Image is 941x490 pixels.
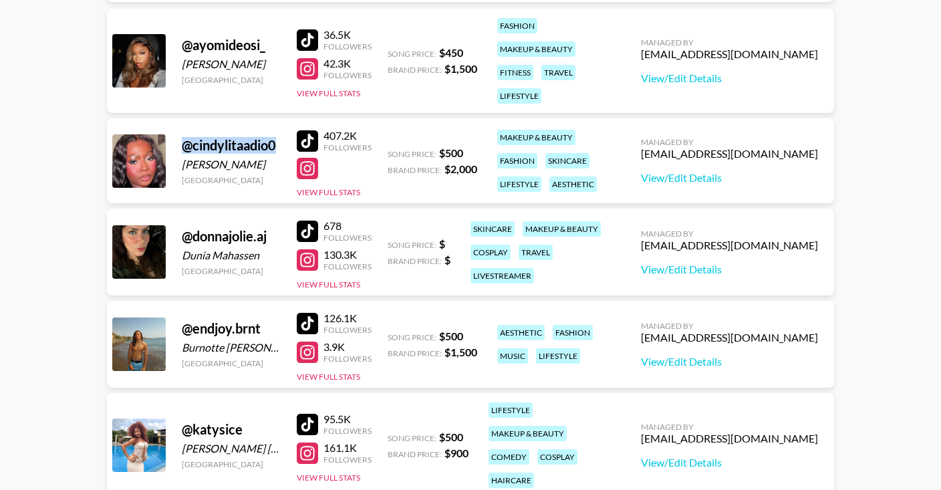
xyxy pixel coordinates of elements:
div: travel [519,245,553,260]
button: View Full Stats [297,88,360,98]
div: Followers [323,455,372,465]
button: View Full Stats [297,279,360,289]
div: 407.2K [323,129,372,142]
div: travel [541,65,575,80]
div: 678 [323,219,372,233]
div: lifestyle [497,88,541,104]
span: Brand Price: [388,165,442,175]
div: [EMAIL_ADDRESS][DOMAIN_NAME] [641,147,818,160]
div: [EMAIL_ADDRESS][DOMAIN_NAME] [641,331,818,344]
strong: $ 450 [439,46,463,59]
strong: $ [444,253,450,266]
div: cosplay [537,449,577,465]
div: Followers [323,233,372,243]
strong: $ 900 [444,447,468,459]
div: @ donnajolie.aj [182,228,281,245]
div: Managed By [641,321,818,331]
strong: $ 1,500 [444,346,477,358]
span: Brand Price: [388,256,442,266]
div: fitness [497,65,533,80]
div: @ ayomideosi_ [182,37,281,53]
div: [PERSON_NAME] [PERSON_NAME] [182,442,281,455]
strong: $ [439,237,445,250]
button: View Full Stats [297,473,360,483]
span: Song Price: [388,149,436,159]
a: View/Edit Details [641,263,818,276]
a: View/Edit Details [641,171,818,185]
div: 3.9K [323,340,372,354]
div: cosplay [470,245,511,260]
div: Managed By [641,137,818,147]
span: Brand Price: [388,348,442,358]
div: skincare [545,153,589,168]
div: [EMAIL_ADDRESS][DOMAIN_NAME] [641,432,818,445]
button: View Full Stats [297,187,360,197]
div: Followers [323,261,372,271]
div: makeup & beauty [523,221,601,237]
button: View Full Stats [297,372,360,382]
div: comedy [489,449,529,465]
div: [EMAIL_ADDRESS][DOMAIN_NAME] [641,47,818,61]
div: Followers [323,142,372,152]
div: [PERSON_NAME] [182,57,281,71]
div: [GEOGRAPHIC_DATA] [182,358,281,368]
div: 42.3K [323,57,372,70]
strong: $ 500 [439,431,463,443]
div: 36.5K [323,28,372,41]
a: View/Edit Details [641,355,818,368]
span: Brand Price: [388,449,442,459]
div: livestreamer [470,268,534,283]
div: 95.5K [323,412,372,426]
div: [GEOGRAPHIC_DATA] [182,175,281,185]
div: Managed By [641,37,818,47]
span: Song Price: [388,49,436,59]
span: Song Price: [388,240,436,250]
strong: $ 2,000 [444,162,477,175]
div: Followers [323,70,372,80]
div: @ katysice [182,421,281,438]
div: Followers [323,354,372,364]
span: Brand Price: [388,65,442,75]
div: aesthetic [549,176,597,192]
span: Song Price: [388,332,436,342]
div: makeup & beauty [497,41,575,57]
div: [GEOGRAPHIC_DATA] [182,459,281,469]
div: Followers [323,41,372,51]
strong: $ 500 [439,330,463,342]
div: [EMAIL_ADDRESS][DOMAIN_NAME] [641,239,818,252]
div: fashion [497,153,537,168]
a: View/Edit Details [641,72,818,85]
div: [PERSON_NAME] [182,158,281,171]
div: Dunia Mahassen [182,249,281,262]
div: aesthetic [497,325,545,340]
div: haircare [489,473,534,488]
div: Followers [323,426,372,436]
div: @ cindylitaadio0 [182,137,281,154]
div: [GEOGRAPHIC_DATA] [182,266,281,276]
div: @ endjoy.brnt [182,320,281,337]
div: makeup & beauty [497,130,575,145]
div: Managed By [641,229,818,239]
div: Managed By [641,422,818,432]
div: 126.1K [323,312,372,325]
a: View/Edit Details [641,456,818,469]
div: lifestyle [489,402,533,418]
div: 130.3K [323,248,372,261]
div: lifestyle [497,176,541,192]
div: Followers [323,325,372,335]
div: fashion [497,18,537,33]
div: [GEOGRAPHIC_DATA] [182,75,281,85]
strong: $ 1,500 [444,62,477,75]
div: lifestyle [536,348,580,364]
div: music [497,348,528,364]
div: 161.1K [323,441,372,455]
strong: $ 500 [439,146,463,159]
div: makeup & beauty [489,426,567,441]
div: fashion [553,325,593,340]
div: skincare [470,221,515,237]
span: Song Price: [388,433,436,443]
div: Burnotte [PERSON_NAME] [182,341,281,354]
